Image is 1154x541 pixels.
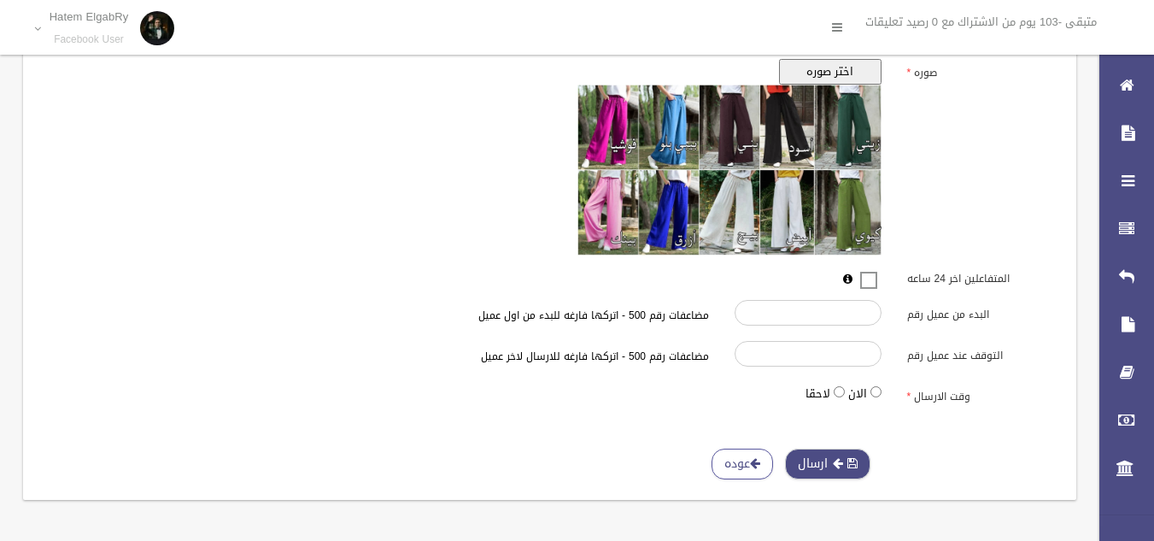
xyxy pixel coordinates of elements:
[894,265,1067,289] label: المتفاعلين اخر 24 ساعه
[785,449,870,480] button: ارسال
[805,384,830,404] label: لاحقا
[50,10,129,23] p: Hatem ElgabRy
[577,85,881,256] img: معاينه الصوره
[894,383,1067,407] label: وقت الارسال
[894,341,1067,365] label: التوقف عند عميل رقم
[712,449,773,480] a: عوده
[894,59,1067,83] label: صوره
[894,300,1067,324] label: البدء من عميل رقم
[304,310,709,321] h6: مضاعفات رقم 500 - اتركها فارغه للبدء من اول عميل
[779,59,882,85] button: اختر صوره
[50,33,129,46] small: Facebook User
[848,384,867,404] label: الان
[304,351,709,362] h6: مضاعفات رقم 500 - اتركها فارغه للارسال لاخر عميل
